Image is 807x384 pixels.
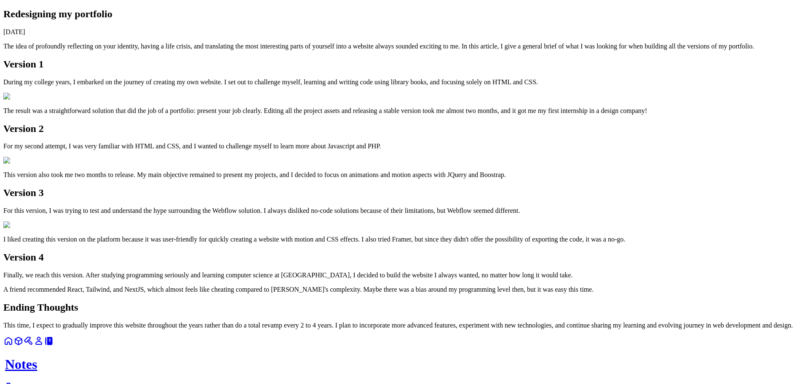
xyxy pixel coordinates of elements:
time: [DATE] [3,28,25,35]
p: During my college years, I embarked on the journey of creating my own website. I set out to chall... [3,78,804,86]
img: Image [3,221,27,229]
p: The result was a straightforward solution that did the job of a portfolio: present your job clear... [3,107,804,115]
h2: Version 1 [3,59,804,70]
p: A friend recommended React, Tailwind, and NextJS, which almost feels like cheating compared to [P... [3,286,804,293]
h1: Redesigning my portfolio [3,8,804,20]
h1: Notes [5,357,804,372]
p: This version also took me two months to release. My main objective remained to present my project... [3,171,804,179]
h2: Ending Thoughts [3,302,804,313]
p: I liked creating this version on the platform because it was user-friendly for quickly creating a... [3,236,804,243]
p: For this version, I was trying to test and understand the hype surrounding the Webflow solution. ... [3,207,804,215]
h2: Version 3 [3,187,804,199]
h2: Version 2 [3,123,804,134]
p: For my second attempt, I was very familiar with HTML and CSS, and I wanted to challenge myself to... [3,142,804,150]
p: This time, I expect to gradually improve this website throughout the years rather than do a total... [3,322,804,329]
h2: Version 4 [3,252,804,263]
p: Finally, we reach this version. After studying programming seriously and learning computer scienc... [3,271,804,279]
img: Image [3,157,27,164]
p: The idea of profoundly reflecting on your identity, having a life crisis, and translating the mos... [3,43,804,50]
img: Image [3,93,27,100]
